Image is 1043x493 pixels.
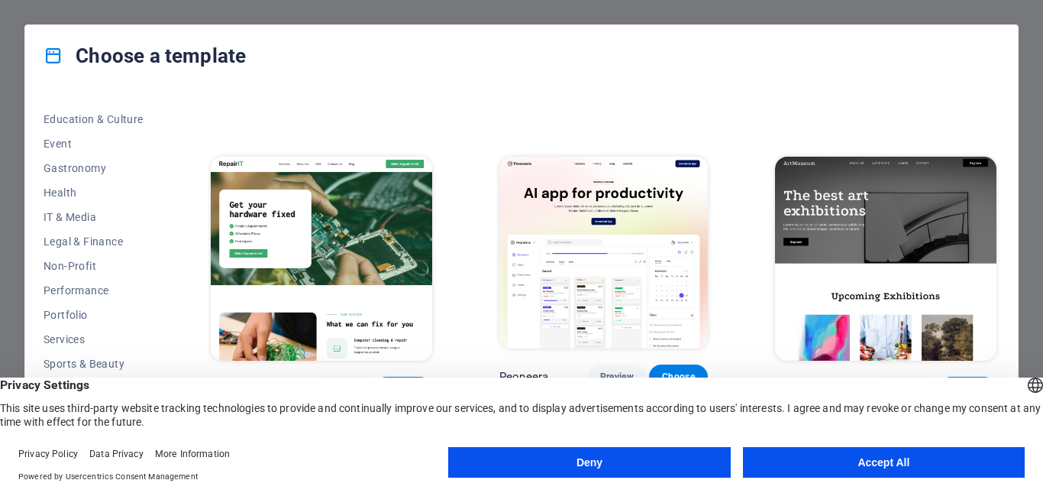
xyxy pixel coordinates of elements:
button: Choose [649,365,707,389]
button: Event [44,131,144,156]
span: Event [44,138,144,150]
button: Trades [44,376,144,401]
img: Art Museum [775,157,996,362]
span: Legal & Finance [44,235,144,248]
button: Portfolio [44,303,144,327]
button: Preview [312,377,370,401]
span: IT & Media [44,211,144,223]
h4: Choose a template [44,44,246,68]
span: Gastronomy [44,162,144,174]
button: Services [44,327,144,352]
p: Peoneera [499,369,548,384]
img: Peoneera [499,157,708,349]
button: Gastronomy [44,156,144,180]
span: Non-Profit [44,260,144,272]
button: Health [44,180,144,205]
span: Preview [600,371,634,383]
button: Legal & Finance [44,229,144,254]
img: RepairIT [211,157,432,362]
button: Performance [44,278,144,303]
span: Performance [44,284,144,297]
span: Services [44,333,144,345]
button: Choose [938,377,996,401]
button: Choose [374,377,432,401]
span: Sports & Beauty [44,358,144,370]
span: Education & Culture [44,113,144,125]
span: Health [44,186,144,199]
span: Choose [661,371,695,383]
button: Preview [877,377,935,401]
button: Non-Profit [44,254,144,278]
button: Education & Culture [44,107,144,131]
button: IT & Media [44,205,144,229]
span: Portfolio [44,309,144,321]
button: Sports & Beauty [44,352,144,376]
button: Preview [588,365,646,389]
